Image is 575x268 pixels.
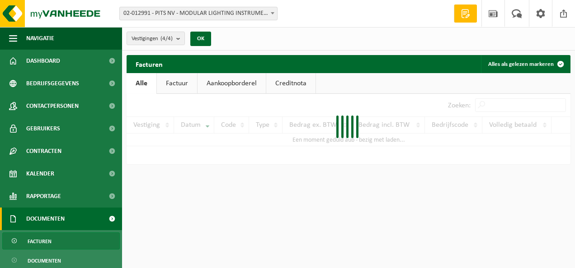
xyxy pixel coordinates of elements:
[26,27,54,50] span: Navigatie
[26,72,79,95] span: Bedrijfsgegevens
[481,55,570,73] button: Alles als gelezen markeren
[120,7,277,20] span: 02-012991 - PITS NV - MODULAR LIGHTING INSTRUMENTS - RUMBEKE
[26,208,65,230] span: Documenten
[157,73,197,94] a: Factuur
[127,55,172,73] h2: Facturen
[127,32,185,45] button: Vestigingen(4/4)
[26,117,60,140] span: Gebruikers
[190,32,211,46] button: OK
[127,73,156,94] a: Alle
[26,185,61,208] span: Rapportage
[28,233,52,250] span: Facturen
[2,232,120,250] a: Facturen
[160,36,173,42] count: (4/4)
[266,73,316,94] a: Creditnota
[26,95,79,117] span: Contactpersonen
[119,7,278,20] span: 02-012991 - PITS NV - MODULAR LIGHTING INSTRUMENTS - RUMBEKE
[26,140,61,162] span: Contracten
[26,50,60,72] span: Dashboard
[26,162,54,185] span: Kalender
[132,32,173,46] span: Vestigingen
[198,73,266,94] a: Aankoopborderel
